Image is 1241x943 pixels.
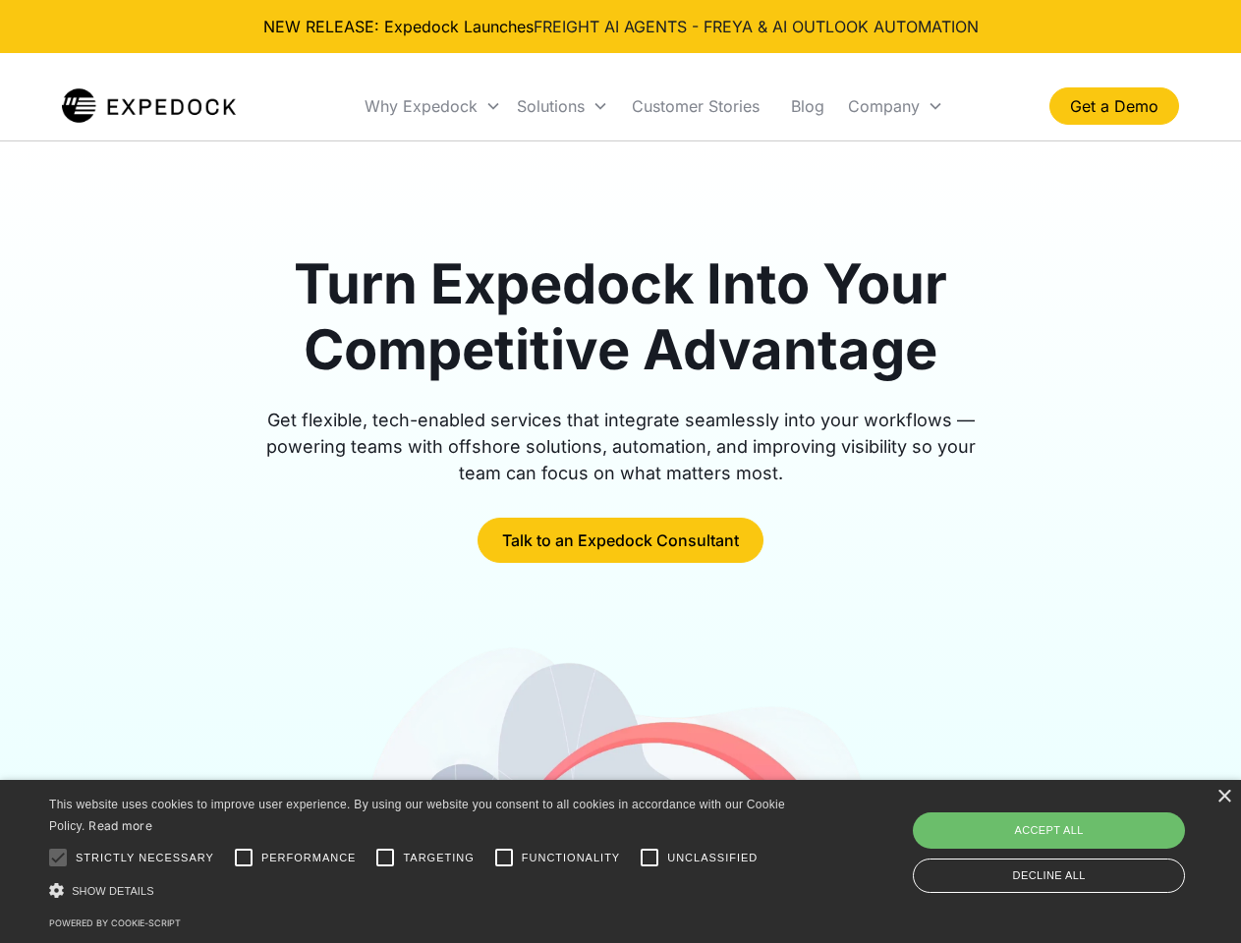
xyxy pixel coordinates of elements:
[244,407,998,486] div: Get flexible, tech-enabled services that integrate seamlessly into your workflows — powering team...
[76,850,214,866] span: Strictly necessary
[72,885,154,897] span: Show details
[616,73,775,139] a: Customer Stories
[848,96,920,116] div: Company
[756,53,884,147] a: Customer Stories
[16,16,1225,37] div: NEW RELEASE: Expedock Launches
[667,850,758,866] span: Unclassified
[534,17,979,36] a: FREIGHT AI AGENTS - FREYA & AI OUTLOOK AUTOMATION
[840,73,951,139] div: Company
[62,86,236,126] a: home
[596,53,740,147] div: Integrations
[509,73,616,139] div: Solutions
[517,96,585,116] div: Solutions
[900,53,956,147] a: Blog
[49,917,181,928] a: Powered by cookie-script
[972,53,1100,147] div: Company
[456,53,581,147] div: Solutions
[403,850,474,866] span: Targeting
[88,818,152,833] a: Read more
[775,73,840,139] a: Blog
[1049,87,1179,125] a: Get a Demo
[244,251,998,383] h1: Turn Expedock Into Your Competitive Advantage
[914,731,1241,943] iframe: Chat Widget
[478,518,763,563] a: Talk to an Expedock Consultant
[357,73,509,139] div: Why Expedock
[261,850,357,866] span: Performance
[49,880,792,901] div: Show details
[49,798,785,834] span: This website uses cookies to improve user experience. By using our website you consent to all coo...
[365,96,478,116] div: Why Expedock
[522,850,620,866] span: Functionality
[62,86,236,126] img: Expedock Logo
[270,53,440,147] div: Why Expedock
